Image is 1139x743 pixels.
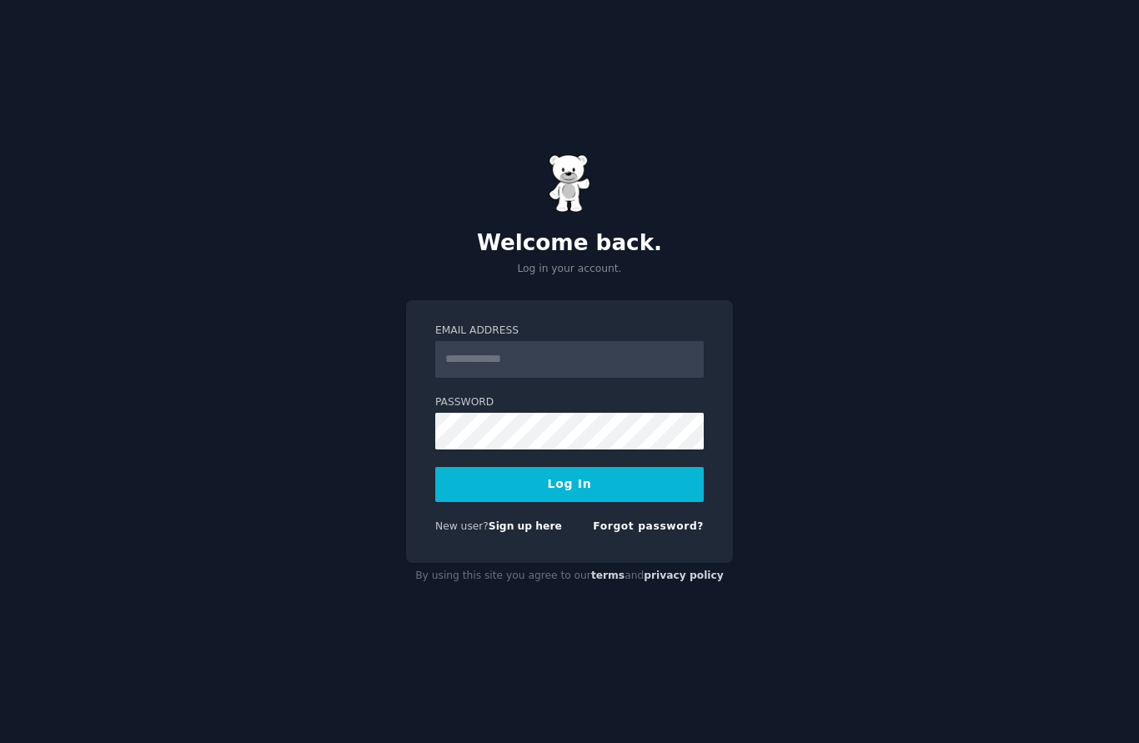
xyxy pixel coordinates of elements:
a: Sign up here [489,520,562,532]
a: terms [591,570,625,581]
div: By using this site you agree to our and [406,563,733,590]
button: Log In [435,467,704,502]
a: privacy policy [644,570,724,581]
a: Forgot password? [593,520,704,532]
label: Email Address [435,324,704,339]
h2: Welcome back. [406,230,733,257]
span: New user? [435,520,489,532]
p: Log in your account. [406,262,733,277]
img: Gummy Bear [549,154,590,213]
label: Password [435,395,704,410]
